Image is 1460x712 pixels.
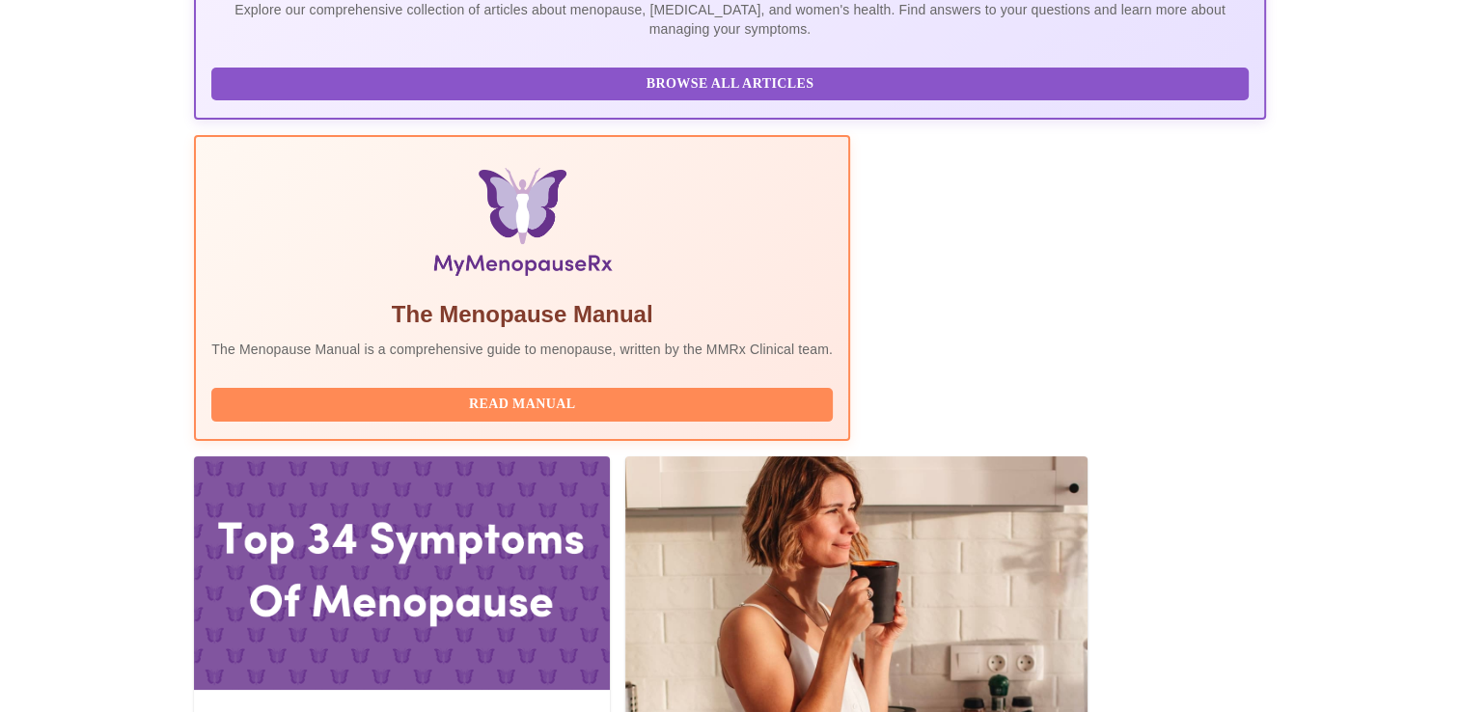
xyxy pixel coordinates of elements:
[211,299,833,330] h5: The Menopause Manual
[211,388,833,422] button: Read Manual
[211,340,833,359] p: The Menopause Manual is a comprehensive guide to menopause, written by the MMRx Clinical team.
[231,393,813,417] span: Read Manual
[211,74,1253,91] a: Browse All Articles
[211,68,1248,101] button: Browse All Articles
[310,168,733,284] img: Menopause Manual
[211,395,838,411] a: Read Manual
[231,72,1228,96] span: Browse All Articles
